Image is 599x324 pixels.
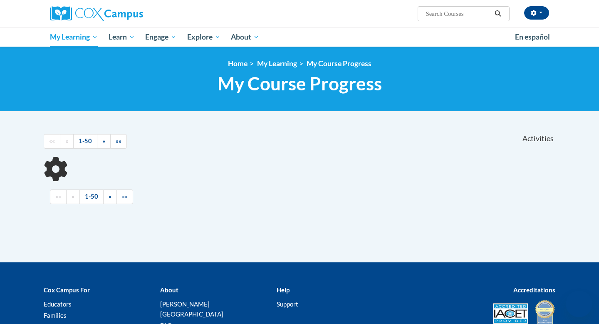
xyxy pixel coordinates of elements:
a: My Learning [257,59,297,68]
a: End [116,189,133,204]
a: 1-50 [73,134,97,149]
span: «« [49,137,55,145]
a: About [226,27,265,47]
a: End [110,134,127,149]
span: » [102,137,105,145]
iframe: Button to launch messaging window [566,291,592,317]
span: » [109,193,111,200]
div: Main menu [37,27,562,47]
a: Previous [60,134,74,149]
b: Cox Campus For [44,286,90,294]
span: Learn [109,32,135,42]
button: Search [492,9,504,19]
a: Begining [50,189,67,204]
span: »» [122,193,128,200]
span: Engage [145,32,176,42]
a: My Learning [45,27,103,47]
a: Cox Campus [50,6,208,21]
a: Next [97,134,111,149]
a: Educators [44,300,72,308]
span: « [72,193,74,200]
span: »» [116,137,121,145]
span: Explore [187,32,220,42]
a: Learn [103,27,140,47]
a: My Course Progress [307,59,371,68]
a: Engage [140,27,182,47]
span: « [65,137,68,145]
span: My Learning [50,32,98,42]
button: Account Settings [524,6,549,20]
a: Explore [182,27,226,47]
span: About [231,32,259,42]
a: 1-50 [79,189,104,204]
a: [PERSON_NAME][GEOGRAPHIC_DATA] [160,300,223,318]
a: Support [277,300,298,308]
b: Accreditations [513,286,555,294]
a: En español [510,28,555,46]
b: Help [277,286,290,294]
a: Families [44,312,67,319]
a: Previous [66,189,80,204]
span: My Course Progress [218,72,382,95]
a: Begining [44,134,60,149]
input: Search Courses [425,9,492,19]
a: Next [103,189,117,204]
span: «« [55,193,61,200]
span: Activities [522,134,554,143]
span: En español [515,32,550,41]
img: Accredited IACET® Provider [493,303,528,324]
img: Cox Campus [50,6,143,21]
b: About [160,286,178,294]
a: Home [228,59,248,68]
